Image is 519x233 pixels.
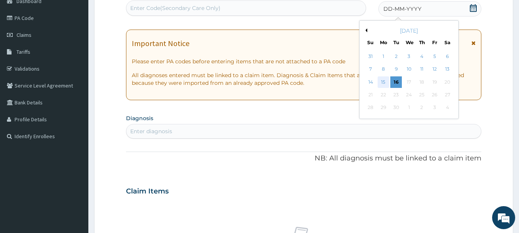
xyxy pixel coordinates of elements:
div: Not available Wednesday, September 17th, 2025 [403,76,415,88]
div: Not available Tuesday, September 30th, 2025 [391,102,402,114]
div: Not available Saturday, September 20th, 2025 [442,76,453,88]
div: Not available Thursday, October 2nd, 2025 [416,102,428,114]
div: Choose Tuesday, September 2nd, 2025 [391,51,402,62]
div: Not available Monday, September 22nd, 2025 [378,89,389,101]
div: Not available Monday, September 29th, 2025 [378,102,389,114]
div: Enter Code(Secondary Care Only) [130,4,221,12]
h1: Important Notice [132,39,189,48]
div: Minimize live chat window [126,4,144,22]
div: Choose Wednesday, September 3rd, 2025 [403,51,415,62]
div: Choose Monday, September 8th, 2025 [378,64,389,75]
div: Enter diagnosis [130,127,172,135]
div: Choose Friday, September 5th, 2025 [429,51,440,62]
button: Previous Month [363,28,367,32]
h3: Claim Items [126,187,169,196]
div: Choose Monday, September 1st, 2025 [378,51,389,62]
div: Choose Sunday, August 31st, 2025 [365,51,376,62]
span: Tariffs [17,48,30,55]
div: Choose Sunday, September 14th, 2025 [365,76,376,88]
div: Chat with us now [40,43,129,53]
div: Not available Thursday, September 25th, 2025 [416,89,428,101]
div: Not available Tuesday, September 23rd, 2025 [391,89,402,101]
div: Choose Tuesday, September 16th, 2025 [391,76,402,88]
div: Choose Sunday, September 7th, 2025 [365,64,376,75]
div: Choose Saturday, September 13th, 2025 [442,64,453,75]
div: Su [367,39,374,46]
span: We're online! [45,68,106,146]
span: Claims [17,31,32,38]
div: Not available Sunday, September 21st, 2025 [365,89,376,101]
div: We [406,39,412,46]
div: Choose Wednesday, September 10th, 2025 [403,64,415,75]
div: Choose Monday, September 15th, 2025 [378,76,389,88]
div: Not available Sunday, September 28th, 2025 [365,102,376,114]
div: Not available Friday, September 26th, 2025 [429,89,440,101]
img: d_794563401_company_1708531726252_794563401 [14,38,31,58]
div: Th [419,39,425,46]
textarea: Type your message and hit 'Enter' [4,153,146,180]
div: Not available Friday, October 3rd, 2025 [429,102,440,114]
div: Mo [380,39,386,46]
div: month 2025-09 [364,50,454,114]
div: Tu [393,39,400,46]
div: Fr [431,39,438,46]
div: Not available Thursday, September 18th, 2025 [416,76,428,88]
div: Choose Saturday, September 6th, 2025 [442,51,453,62]
div: Not available Saturday, October 4th, 2025 [442,102,453,114]
div: Choose Thursday, September 4th, 2025 [416,51,428,62]
div: Sa [444,39,451,46]
div: Not available Saturday, September 27th, 2025 [442,89,453,101]
div: [DATE] [363,27,455,35]
div: Choose Tuesday, September 9th, 2025 [391,64,402,75]
div: Not available Wednesday, September 24th, 2025 [403,89,415,101]
p: NB: All diagnosis must be linked to a claim item [126,154,482,164]
div: Not available Friday, September 19th, 2025 [429,76,440,88]
div: Choose Friday, September 12th, 2025 [429,64,440,75]
p: All diagnoses entered must be linked to a claim item. Diagnosis & Claim Items that are visible bu... [132,71,476,87]
p: Please enter PA codes before entering items that are not attached to a PA code [132,58,476,65]
div: Not available Wednesday, October 1st, 2025 [403,102,415,114]
div: Choose Thursday, September 11th, 2025 [416,64,428,75]
span: DD-MM-YYYY [383,5,421,13]
label: Diagnosis [126,114,153,122]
